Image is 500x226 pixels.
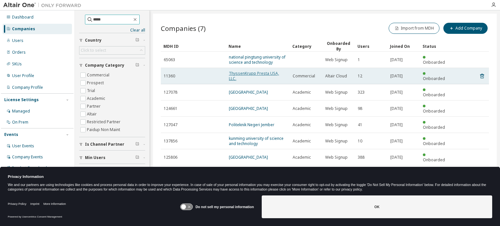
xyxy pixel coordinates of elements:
[87,79,105,87] label: Prospect
[293,106,311,111] span: Academic
[325,41,352,52] div: Onboarded By
[325,139,348,144] span: Web Signup
[87,87,96,95] label: Trial
[390,122,403,127] span: [DATE]
[423,125,445,130] span: Onboarded
[423,92,445,98] span: Onboarded
[12,15,34,20] div: Dashboard
[87,95,106,102] label: Academic
[357,41,385,51] div: Users
[325,155,348,160] span: Web Signup
[87,126,121,134] label: Paidup Non Maint
[79,47,145,54] div: Click to select
[390,155,403,160] span: [DATE]
[85,38,102,43] span: Country
[79,33,145,47] button: Country
[443,23,488,34] button: Add Company
[85,155,105,160] span: Min Users
[390,90,403,95] span: [DATE]
[12,109,30,114] div: Managed
[293,73,315,79] span: Commercial
[325,122,348,127] span: Web Signup
[358,122,362,127] span: 41
[12,73,34,78] div: User Profile
[390,106,403,111] span: [DATE]
[229,71,279,81] a: ThyssenKrupp Presta USA, LLC.
[293,122,311,127] span: Academic
[389,23,439,34] button: Import from MDH
[163,41,223,51] div: MDH ID
[390,57,403,62] span: [DATE]
[4,97,39,102] div: License Settings
[12,85,43,90] div: Company Profile
[423,76,445,81] span: Onboarded
[325,90,348,95] span: Web Signup
[85,142,124,147] span: Is Channel Partner
[423,41,450,51] div: Status
[325,106,348,111] span: Web Signup
[229,154,268,160] a: [GEOGRAPHIC_DATA]
[135,38,139,43] span: Clear filter
[229,106,268,111] a: [GEOGRAPHIC_DATA]
[358,57,360,62] span: 1
[135,142,139,147] span: Clear filter
[325,57,348,62] span: Web Signup
[79,28,145,33] a: Clear all
[12,120,28,125] div: On Prem
[358,106,362,111] span: 98
[164,155,177,160] span: 125806
[12,61,22,67] div: SKUs
[423,108,445,114] span: Onboarded
[292,41,320,51] div: Category
[358,155,365,160] span: 388
[87,118,122,126] label: Restricted Partner
[135,155,139,160] span: Clear filter
[87,102,102,110] label: Partner
[79,151,145,165] button: Min Users
[12,166,49,171] div: Product Downloads
[229,41,287,51] div: Name
[12,38,23,43] div: Users
[229,122,274,127] a: Politeknik Negeri Jember
[423,60,445,65] span: Onboarded
[293,139,311,144] span: Academic
[164,139,177,144] span: 137856
[135,63,139,68] span: Clear filter
[85,63,124,68] span: Company Category
[4,132,18,137] div: Events
[164,73,175,79] span: 11360
[79,137,145,152] button: Is Channel Partner
[164,106,177,111] span: 124661
[79,58,145,73] button: Company Category
[358,90,365,95] span: 323
[325,73,347,79] span: Altair Cloud
[3,2,85,8] img: Altair One
[164,90,177,95] span: 127078
[423,141,445,146] span: Onboarded
[390,73,403,79] span: [DATE]
[423,157,445,163] span: Onboarded
[358,73,362,79] span: 12
[12,26,35,32] div: Companies
[164,57,175,62] span: 65063
[229,136,284,146] a: kunming university of science and technology
[229,89,268,95] a: [GEOGRAPHIC_DATA]
[293,155,311,160] span: Academic
[87,110,98,118] label: Altair
[81,48,106,53] div: Click to select
[358,139,362,144] span: 10
[229,54,285,65] a: national pingtung university of science and technology
[293,90,311,95] span: Academic
[390,41,417,51] div: Joined On
[12,154,43,160] div: Company Events
[161,24,206,33] span: Companies (7)
[12,50,26,55] div: Orders
[12,143,34,149] div: User Events
[87,71,111,79] label: Commercial
[164,122,177,127] span: 127047
[390,139,403,144] span: [DATE]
